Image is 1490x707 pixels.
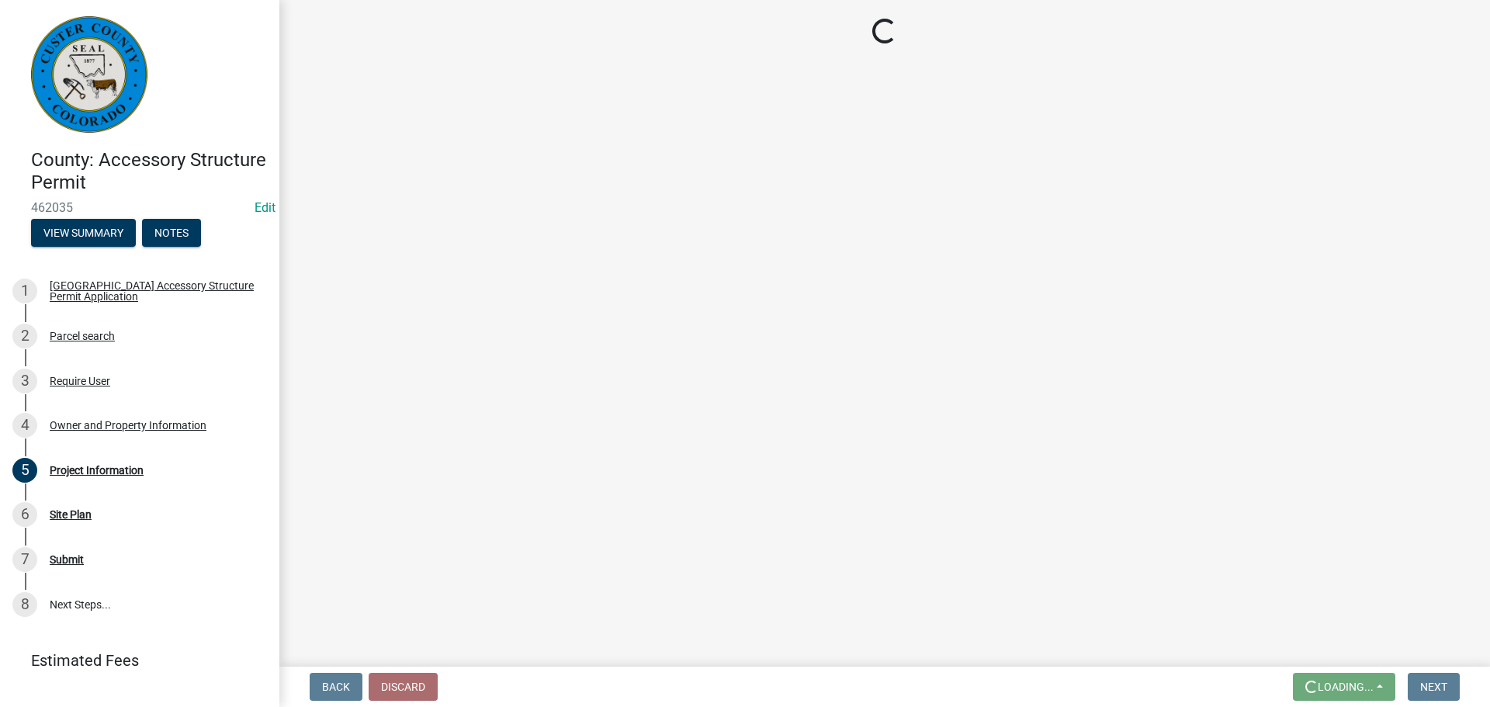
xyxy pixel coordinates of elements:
[369,673,438,701] button: Discard
[50,509,92,520] div: Site Plan
[12,645,255,676] a: Estimated Fees
[310,673,362,701] button: Back
[12,502,37,527] div: 6
[1408,673,1460,701] button: Next
[31,16,147,133] img: Custer County, Colorado
[50,554,84,565] div: Submit
[1318,681,1374,693] span: Loading...
[50,420,206,431] div: Owner and Property Information
[255,200,275,215] wm-modal-confirm: Edit Application Number
[1420,681,1447,693] span: Next
[322,681,350,693] span: Back
[31,200,248,215] span: 462035
[12,279,37,303] div: 1
[50,465,144,476] div: Project Information
[12,369,37,393] div: 3
[12,592,37,617] div: 8
[12,324,37,348] div: 2
[31,149,267,194] h4: County: Accessory Structure Permit
[50,331,115,341] div: Parcel search
[50,376,110,386] div: Require User
[255,200,275,215] a: Edit
[12,547,37,572] div: 7
[31,219,136,247] button: View Summary
[12,413,37,438] div: 4
[12,458,37,483] div: 5
[1293,673,1395,701] button: Loading...
[31,227,136,240] wm-modal-confirm: Summary
[50,280,255,302] div: [GEOGRAPHIC_DATA] Accessory Structure Permit Application
[142,219,201,247] button: Notes
[142,227,201,240] wm-modal-confirm: Notes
